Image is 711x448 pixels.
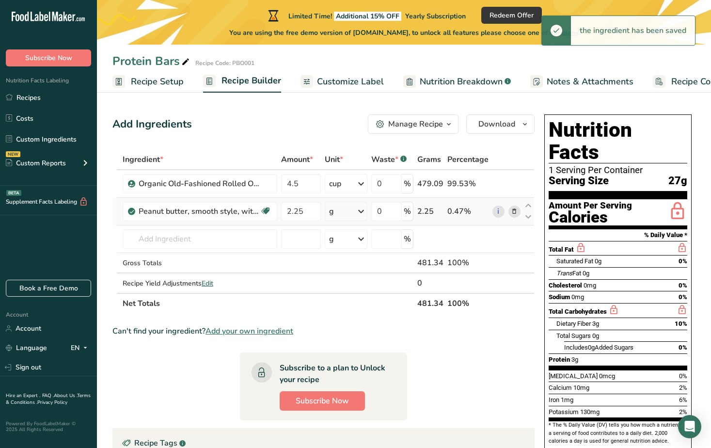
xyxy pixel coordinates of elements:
div: BETA [6,190,21,196]
span: 0% [679,282,687,289]
h1: Nutrition Facts [549,119,687,163]
span: Amount [281,154,313,165]
a: Recipe Builder [203,70,281,93]
div: Protein Bars [112,52,191,70]
span: 3g [592,320,599,327]
span: 27g [668,175,687,187]
span: 0g [595,257,601,265]
span: 0% [679,257,687,265]
span: Recipe Setup [131,75,184,88]
span: Iron [549,396,559,403]
i: Trans [556,270,572,277]
div: 0.47% [447,206,489,217]
section: * The % Daily Value (DV) tells you how much a nutrient in a serving of food contributes to a dail... [549,421,687,445]
button: Redeem Offer [481,7,542,24]
section: % Daily Value * [549,229,687,241]
span: Recipe Builder [221,74,281,87]
div: Manage Recipe [388,118,443,130]
a: Nutrition Breakdown [403,71,511,93]
div: Waste [371,154,407,165]
span: 0mcg [599,372,615,380]
div: Subscribe to a plan to Unlock your recipe [280,362,388,385]
div: g [329,233,334,245]
button: Manage Recipe [368,114,458,134]
a: i [492,206,505,218]
button: Subscribe Now [280,391,365,411]
span: Potassium [549,408,579,416]
div: cup [329,178,341,190]
a: Recipe Setup [112,71,184,93]
a: Customize Label [300,71,384,93]
a: Language [6,339,47,356]
a: Terms & Conditions . [6,392,91,406]
div: Add Ingredients [112,116,192,132]
div: g [329,206,334,217]
div: Gross Totals [123,258,277,268]
span: Download [478,118,515,130]
span: Yearly Subscription [405,12,466,21]
span: Customize Label [317,75,384,88]
span: Sodium [549,293,570,301]
input: Add Ingredient [123,229,277,249]
a: Notes & Attachments [530,71,633,93]
a: About Us . [54,392,77,399]
span: Percentage [447,154,489,165]
span: 0g [588,344,595,351]
div: 2.25 [417,206,443,217]
span: 10mg [573,384,589,391]
span: Subscribe Now [296,395,349,407]
span: 2% [679,408,687,416]
div: Custom Reports [6,158,66,168]
span: Fat [556,270,581,277]
div: EN [71,342,91,354]
span: Total Fat [549,246,574,253]
th: 100% [445,293,490,313]
span: You are using the free demo version of [DOMAIN_NAME], to unlock all features please choose one of... [229,28,579,38]
button: Download [466,114,535,134]
span: 1mg [561,396,573,403]
a: Book a Free Demo [6,280,91,297]
span: 10% [675,320,687,327]
span: Grams [417,154,441,165]
span: 0% [679,372,687,380]
div: 481.34 [417,257,443,269]
span: Nutrition Breakdown [420,75,503,88]
span: 0% [679,344,687,351]
span: 0g [592,332,599,339]
span: 3g [571,356,578,363]
th: Net Totals [121,293,415,313]
div: 0 [417,277,443,289]
span: Saturated Fat [556,257,593,265]
div: 100% [447,257,489,269]
div: Peanut butter, smooth style, with salt (Includes foods for USDA's Food Distribution Program) [139,206,260,217]
div: 1 Serving Per Container [549,165,687,175]
span: Cholesterol [549,282,582,289]
span: Serving Size [549,175,609,187]
button: Subscribe Now [6,49,91,66]
a: Privacy Policy [37,399,67,406]
div: 99.53% [447,178,489,190]
span: 130mg [580,408,600,416]
div: 479.09 [417,178,443,190]
div: Amount Per Serving [549,201,632,210]
a: Hire an Expert . [6,392,40,399]
div: the ingredient has been saved [571,16,695,45]
span: 0% [679,293,687,301]
div: Limited Time! [266,10,466,21]
span: Includes Added Sugars [564,344,633,351]
span: Unit [325,154,343,165]
div: Organic Old-Fashioned Rolled Oats [139,178,260,190]
span: Calcium [549,384,572,391]
span: 6% [679,396,687,403]
th: 481.34 [415,293,445,313]
a: FAQ . [42,392,54,399]
span: Protein [549,356,570,363]
span: [MEDICAL_DATA] [549,372,598,380]
div: Recipe Code: PBO001 [195,59,254,67]
div: Open Intercom Messenger [678,415,701,438]
span: Dietary Fiber [556,320,591,327]
span: Ingredient [123,154,163,165]
span: Total Sugars [556,332,591,339]
span: Subscribe Now [25,53,72,63]
div: Recipe Yield Adjustments [123,278,277,288]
